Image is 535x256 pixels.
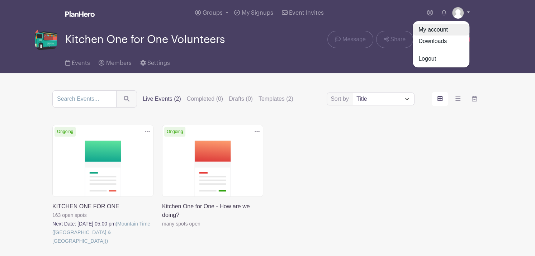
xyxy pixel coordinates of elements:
a: Events [65,50,90,73]
span: Share [390,35,406,44]
a: My account [413,24,469,35]
a: Downloads [413,35,469,47]
div: filters [143,95,293,103]
a: Settings [140,50,170,73]
label: Drafts (0) [229,95,253,103]
span: My Signups [242,10,273,16]
label: Completed (0) [187,95,223,103]
input: Search Events... [52,90,117,108]
span: Settings [147,60,170,66]
img: truck.png [35,29,57,50]
span: Members [106,60,132,66]
img: default-ce2991bfa6775e67f084385cd625a349d9dcbb7a52a09fb2fda1e96e2d18dcdb.png [452,7,464,19]
label: Live Events (2) [143,95,181,103]
a: Share [376,31,413,48]
a: Members [99,50,131,73]
span: Groups [203,10,223,16]
img: logo_white-6c42ec7e38ccf1d336a20a19083b03d10ae64f83f12c07503d8b9e83406b4c7d.svg [65,11,95,17]
a: Message [327,31,373,48]
a: Logout [413,53,469,65]
span: Message [342,35,366,44]
div: order and view [432,92,483,106]
label: Templates (2) [259,95,293,103]
span: Event Invites [289,10,324,16]
span: Events [72,60,90,66]
span: Kitchen One for One Volunteers [65,34,225,46]
label: Sort by [331,95,351,103]
div: Groups [412,21,470,68]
